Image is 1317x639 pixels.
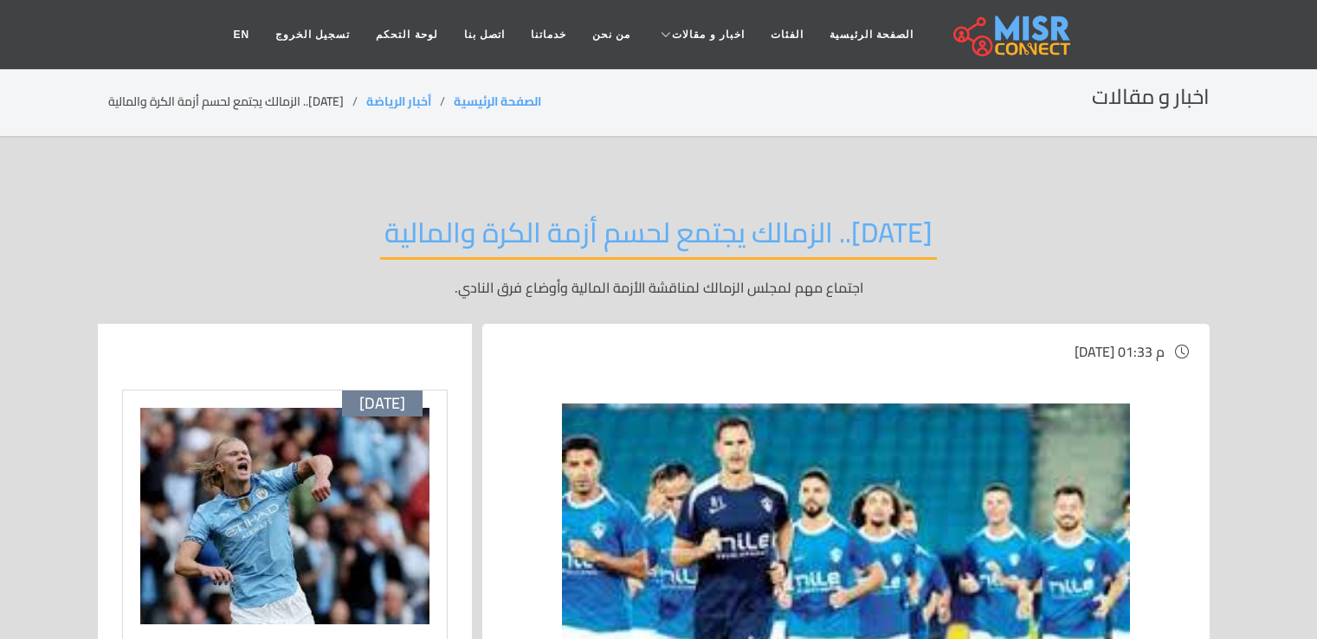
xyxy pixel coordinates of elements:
[108,277,1210,298] p: اجتماع مهم لمجلس الزمالك لمناقشة الأزمة المالية وأوضاع فرق النادي.
[108,93,366,111] li: [DATE].. الزمالك يجتمع لحسم أزمة الكرة والمالية
[140,408,429,624] img: نجوم الدوري الإنجليزي الممتاز لشهر سبتمبر 2025
[953,13,1069,56] img: main.misr_connect
[454,90,541,113] a: الصفحة الرئيسية
[363,18,450,51] a: لوحة التحكم
[451,18,518,51] a: اتصل بنا
[758,18,817,51] a: الفئات
[1092,85,1210,110] h2: اخبار و مقالات
[366,90,431,113] a: أخبار الرياضة
[220,18,262,51] a: EN
[817,18,926,51] a: الصفحة الرئيسية
[643,18,758,51] a: اخبار و مقالات
[579,18,643,51] a: من نحن
[359,394,405,413] span: [DATE]
[380,216,937,260] h2: [DATE].. الزمالك يجتمع لحسم أزمة الكرة والمالية
[262,18,363,51] a: تسجيل الخروج
[1075,339,1165,365] span: [DATE] 01:33 م
[518,18,579,51] a: خدماتنا
[672,27,745,42] span: اخبار و مقالات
